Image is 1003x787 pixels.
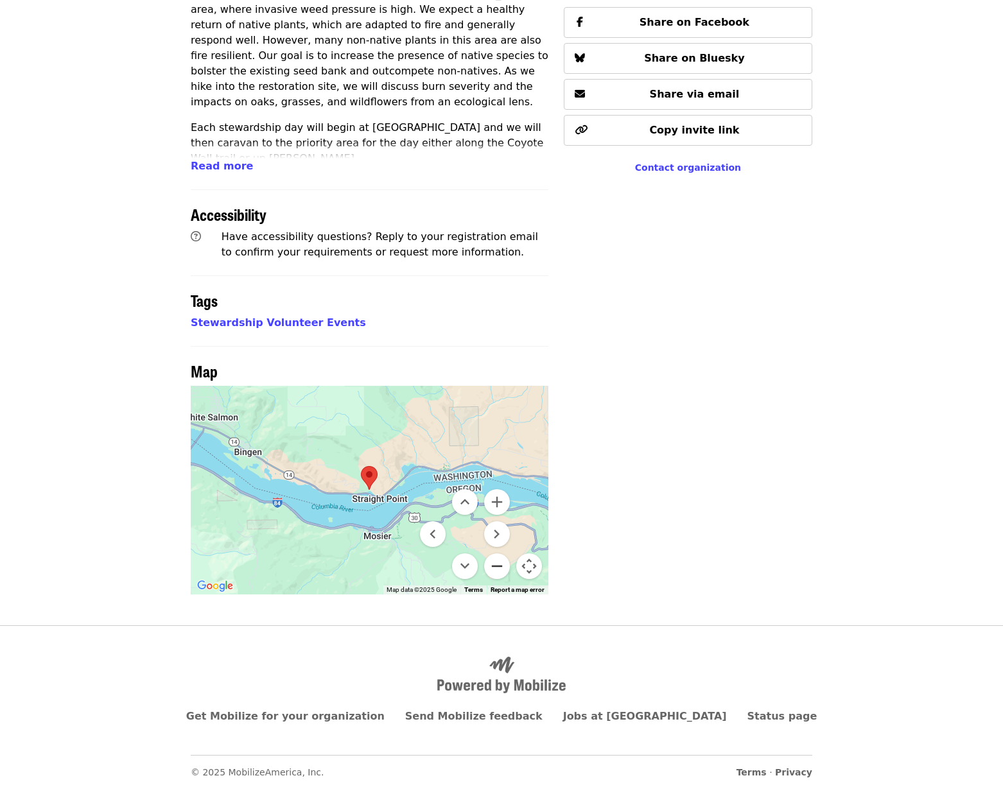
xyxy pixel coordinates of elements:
[191,359,218,382] span: Map
[635,162,741,173] a: Contact organization
[737,767,767,777] a: Terms
[191,755,812,779] nav: Secondary footer navigation
[191,316,366,329] a: Stewardship Volunteer Events
[452,489,478,515] button: Move up
[649,124,739,136] span: Copy invite link
[452,553,478,579] button: Move down
[644,52,745,64] span: Share on Bluesky
[191,709,812,724] nav: Primary footer navigation
[640,16,749,28] span: Share on Facebook
[191,120,548,166] p: Each stewardship day will begin at [GEOGRAPHIC_DATA] and we will then caravan to the priority are...
[191,230,201,243] i: question-circle icon
[186,710,385,722] a: Get Mobilize for your organization
[191,160,253,172] span: Read more
[484,521,510,547] button: Move right
[491,586,545,593] a: Report a map error
[484,553,510,579] button: Zoom out
[405,710,543,722] a: Send Mobilize feedback
[387,586,457,593] span: Map data ©2025 Google
[191,159,253,174] button: Read more
[747,710,817,722] a: Status page
[191,289,218,311] span: Tags
[775,767,812,777] a: Privacy
[420,521,446,547] button: Move left
[222,230,538,258] span: Have accessibility questions? Reply to your registration email to confirm your requirements or re...
[464,586,483,593] a: Terms (opens in new tab)
[737,766,812,779] span: ·
[563,710,727,722] a: Jobs at [GEOGRAPHIC_DATA]
[191,767,324,777] span: © 2025 MobilizeAmerica, Inc.
[564,43,812,74] button: Share on Bluesky
[564,79,812,110] button: Share via email
[194,578,236,594] a: Open this area in Google Maps (opens a new window)
[437,657,566,694] img: Powered by Mobilize
[191,203,266,225] span: Accessibility
[516,553,542,579] button: Map camera controls
[564,115,812,146] button: Copy invite link
[194,578,236,594] img: Google
[650,88,740,100] span: Share via email
[564,7,812,38] button: Share on Facebook
[484,489,510,515] button: Zoom in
